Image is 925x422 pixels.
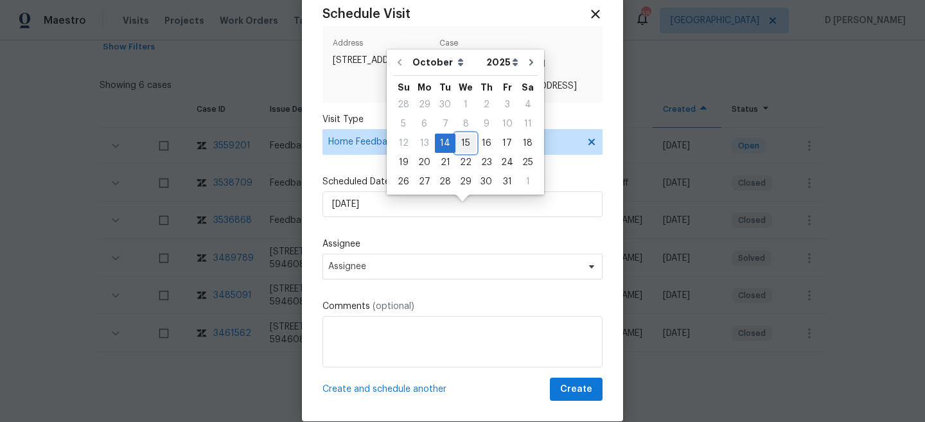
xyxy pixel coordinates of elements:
[550,378,603,401] button: Create
[483,53,522,72] select: Year
[322,191,603,217] input: M/D/YYYY
[393,114,414,134] div: Sun Oct 05 2025
[455,114,476,134] div: Wed Oct 08 2025
[414,114,435,134] div: Mon Oct 06 2025
[414,95,435,114] div: Mon Sep 29 2025
[518,154,538,171] div: 25
[414,134,435,152] div: 13
[476,153,497,172] div: Thu Oct 23 2025
[476,134,497,153] div: Thu Oct 16 2025
[518,153,538,172] div: Sat Oct 25 2025
[518,172,538,191] div: Sat Nov 01 2025
[476,172,497,191] div: Thu Oct 30 2025
[393,134,414,152] div: 12
[393,96,414,114] div: 28
[390,49,409,75] button: Go to previous month
[322,113,603,126] label: Visit Type
[328,261,580,272] span: Assignee
[414,134,435,153] div: Mon Oct 13 2025
[497,115,518,133] div: 10
[414,153,435,172] div: Mon Oct 20 2025
[393,95,414,114] div: Sun Sep 28 2025
[393,134,414,153] div: Sun Oct 12 2025
[414,154,435,171] div: 20
[435,96,455,114] div: 30
[328,136,578,148] span: Home Feedback P1
[414,115,435,133] div: 6
[414,172,435,191] div: Mon Oct 27 2025
[455,115,476,133] div: 8
[393,154,414,171] div: 19
[455,154,476,171] div: 22
[414,96,435,114] div: 29
[393,172,414,191] div: Sun Oct 26 2025
[476,154,497,171] div: 23
[322,383,446,396] span: Create and schedule another
[476,173,497,191] div: 30
[439,37,592,54] span: Case
[435,153,455,172] div: Tue Oct 21 2025
[480,83,493,92] abbr: Thursday
[497,173,518,191] div: 31
[560,382,592,398] span: Create
[497,134,518,153] div: Fri Oct 17 2025
[435,154,455,171] div: 21
[455,172,476,191] div: Wed Oct 29 2025
[503,83,512,92] abbr: Friday
[518,134,538,152] div: 18
[414,173,435,191] div: 27
[393,153,414,172] div: Sun Oct 19 2025
[455,134,476,152] div: 15
[497,95,518,114] div: Fri Oct 03 2025
[333,54,434,67] span: [STREET_ADDRESS]
[435,95,455,114] div: Tue Sep 30 2025
[476,95,497,114] div: Thu Oct 02 2025
[518,115,538,133] div: 11
[393,115,414,133] div: 5
[333,37,434,54] span: Address
[455,153,476,172] div: Wed Oct 22 2025
[497,114,518,134] div: Fri Oct 10 2025
[435,134,455,153] div: Tue Oct 14 2025
[497,154,518,171] div: 24
[322,175,603,188] label: Scheduled Date
[518,96,538,114] div: 4
[497,172,518,191] div: Fri Oct 31 2025
[518,134,538,153] div: Sat Oct 18 2025
[497,134,518,152] div: 17
[518,95,538,114] div: Sat Oct 04 2025
[455,95,476,114] div: Wed Oct 01 2025
[435,134,455,152] div: 14
[497,153,518,172] div: Fri Oct 24 2025
[409,53,483,72] select: Month
[322,238,603,251] label: Assignee
[418,83,432,92] abbr: Monday
[476,96,497,114] div: 2
[455,173,476,191] div: 29
[588,7,603,21] span: Close
[455,96,476,114] div: 1
[435,173,455,191] div: 28
[522,49,541,75] button: Go to next month
[439,83,451,92] abbr: Tuesday
[518,173,538,191] div: 1
[518,114,538,134] div: Sat Oct 11 2025
[476,134,497,152] div: 16
[455,134,476,153] div: Wed Oct 15 2025
[459,83,473,92] abbr: Wednesday
[393,173,414,191] div: 26
[435,115,455,133] div: 7
[322,8,410,21] span: Schedule Visit
[373,302,414,311] span: (optional)
[497,96,518,114] div: 3
[476,114,497,134] div: Thu Oct 09 2025
[522,83,534,92] abbr: Saturday
[322,300,603,313] label: Comments
[435,114,455,134] div: Tue Oct 07 2025
[398,83,410,92] abbr: Sunday
[435,172,455,191] div: Tue Oct 28 2025
[476,115,497,133] div: 9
